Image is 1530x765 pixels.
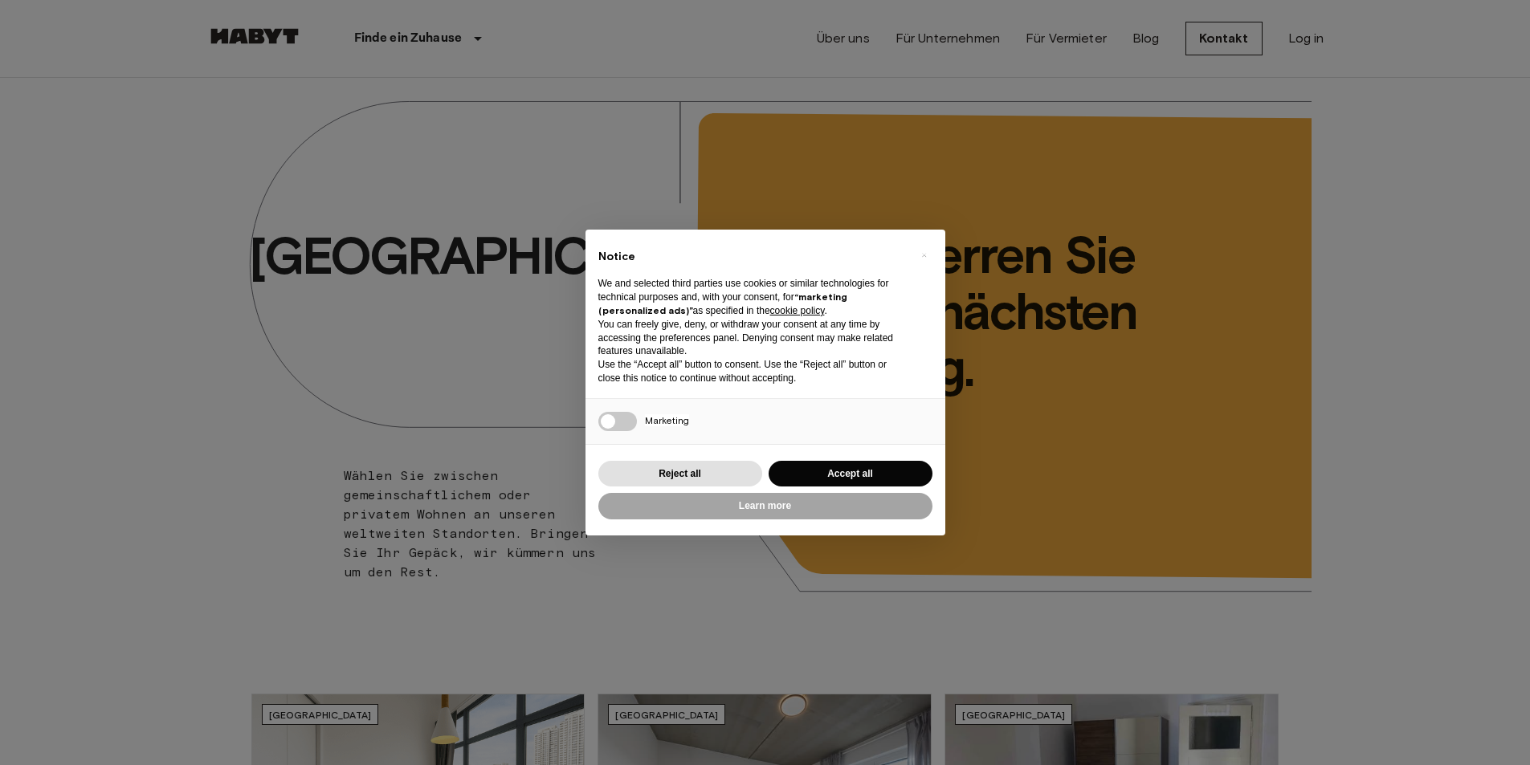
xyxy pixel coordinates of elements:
[598,358,907,385] p: Use the “Accept all” button to consent. Use the “Reject all” button or close this notice to conti...
[598,461,762,487] button: Reject all
[598,493,932,519] button: Learn more
[598,249,907,265] h2: Notice
[598,318,907,358] p: You can freely give, deny, or withdraw your consent at any time by accessing the preferences pane...
[912,242,937,268] button: Close this notice
[770,305,825,316] a: cookie policy
[598,277,907,317] p: We and selected third parties use cookies or similar technologies for technical purposes and, wit...
[921,246,927,265] span: ×
[769,461,932,487] button: Accept all
[645,414,689,426] span: Marketing
[598,291,847,316] strong: “marketing (personalized ads)”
